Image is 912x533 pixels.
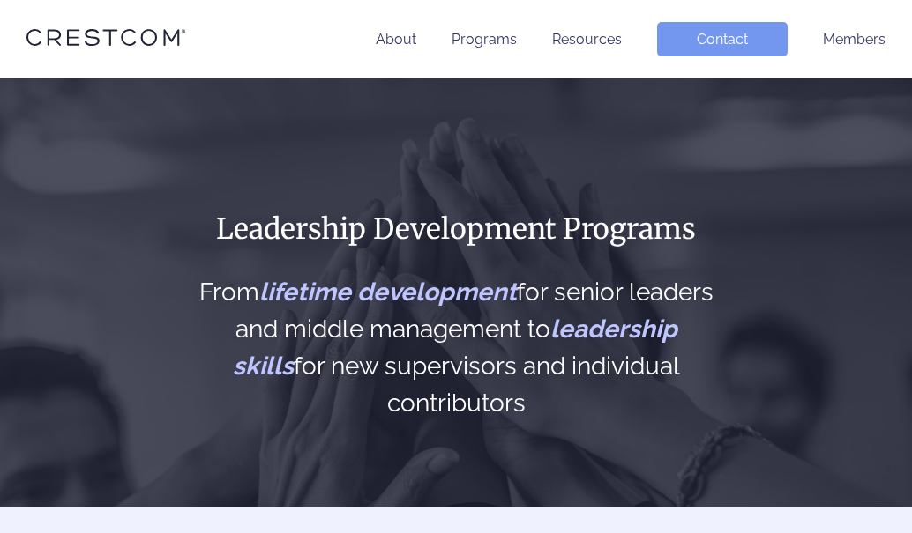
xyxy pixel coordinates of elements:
[376,31,416,48] a: About
[193,274,720,422] h2: From for senior leaders and middle management to for new supervisors and individual contributors
[259,278,517,307] span: lifetime development
[823,31,886,48] a: Members
[193,211,720,248] h1: Leadership Development Programs
[233,315,677,381] span: leadership skills
[452,31,517,48] a: Programs
[552,31,622,48] a: Resources
[657,22,788,56] a: Contact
